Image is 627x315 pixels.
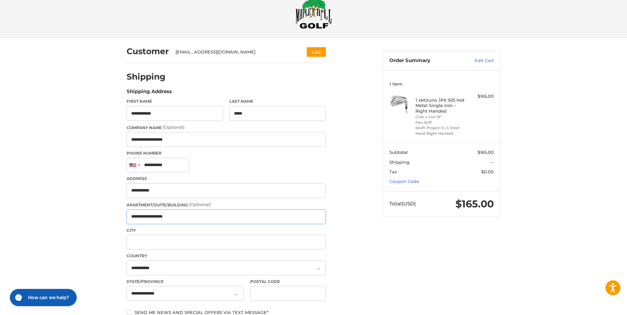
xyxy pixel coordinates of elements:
[481,169,494,174] span: $0.00
[415,131,466,136] li: Hand Right-Handed
[478,150,494,155] span: $165.00
[389,159,410,165] span: Shipping
[415,125,466,131] li: Shaft Project X LS Steel
[127,176,326,182] label: Address
[163,124,184,130] small: (Optional)
[490,159,494,165] span: --
[127,124,326,131] label: Company Name
[127,279,244,285] label: State/Province
[389,57,460,64] h3: Order Summary
[7,287,79,308] iframe: Gorgias live chat messenger
[127,201,326,208] label: Apartment/Suite/Building
[415,114,466,120] li: Club 4 Iron 19°
[389,150,408,155] span: Subtotal
[307,47,326,57] button: Edit
[127,227,326,233] label: City
[389,81,494,87] h3: 1 Item
[389,200,416,207] span: Total (USD)
[127,88,172,98] legend: Shipping Address
[127,46,169,56] h2: Customer
[415,120,466,125] li: Flex Stiff
[250,279,326,285] label: Postal Code
[127,98,223,104] label: First Name
[455,198,494,210] span: $165.00
[127,150,326,156] label: Phone Number
[415,97,466,114] h4: 1 x Mizuno JPX 925 Hot Metal Single Iron - Right Handed
[460,57,494,64] a: Edit Cart
[127,72,166,82] h2: Shipping
[389,169,397,174] span: Tax
[176,49,294,55] div: [EMAIL_ADDRESS][DOMAIN_NAME]
[389,179,419,184] a: Coupon Code
[189,202,211,207] small: (Optional)
[127,253,326,259] label: Country
[127,158,142,172] div: United States: +1
[229,98,326,104] label: Last Name
[127,310,326,315] label: Send me news and special offers via text message*
[468,93,494,100] div: $165.00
